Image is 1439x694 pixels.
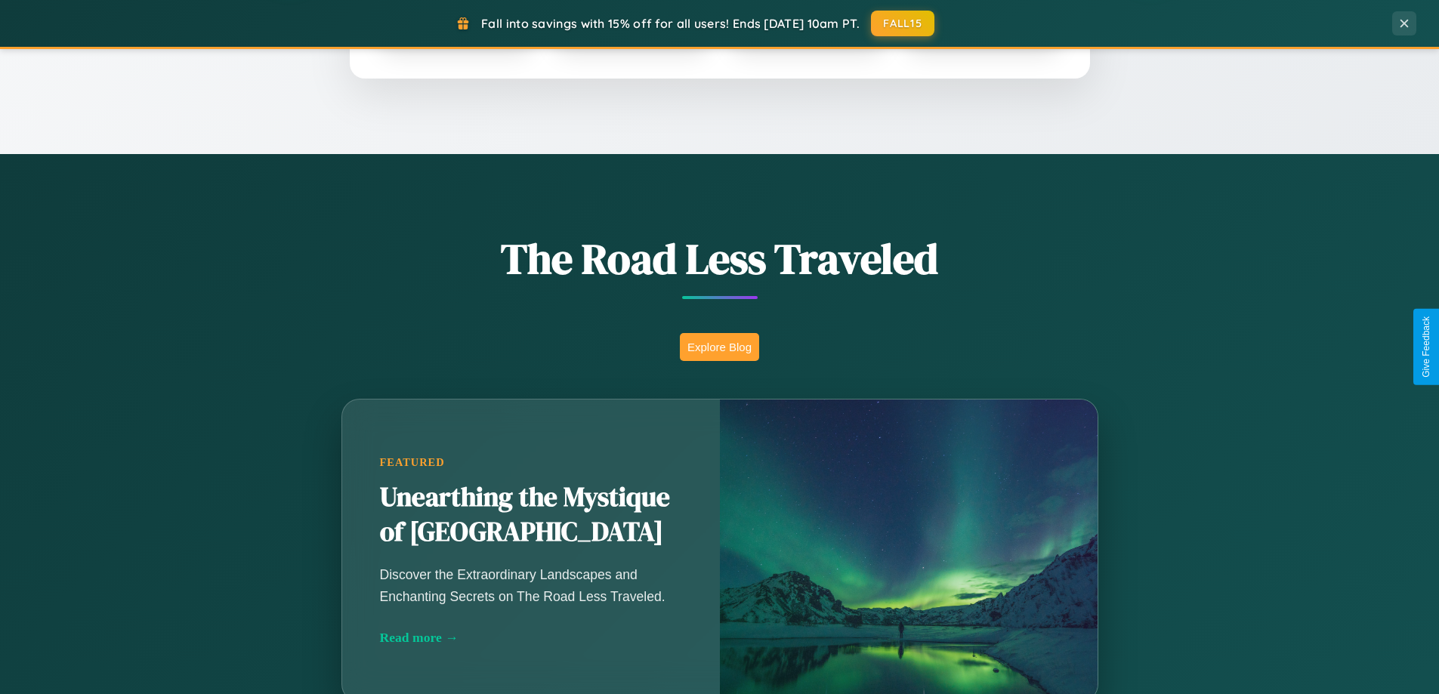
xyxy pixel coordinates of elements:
div: Give Feedback [1421,316,1431,378]
div: Featured [380,456,682,469]
h1: The Road Less Traveled [267,230,1173,288]
h2: Unearthing the Mystique of [GEOGRAPHIC_DATA] [380,480,682,550]
p: Discover the Extraordinary Landscapes and Enchanting Secrets on The Road Less Traveled. [380,564,682,606]
button: Explore Blog [680,333,759,361]
button: FALL15 [871,11,934,36]
span: Fall into savings with 15% off for all users! Ends [DATE] 10am PT. [481,16,860,31]
div: Read more → [380,630,682,646]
